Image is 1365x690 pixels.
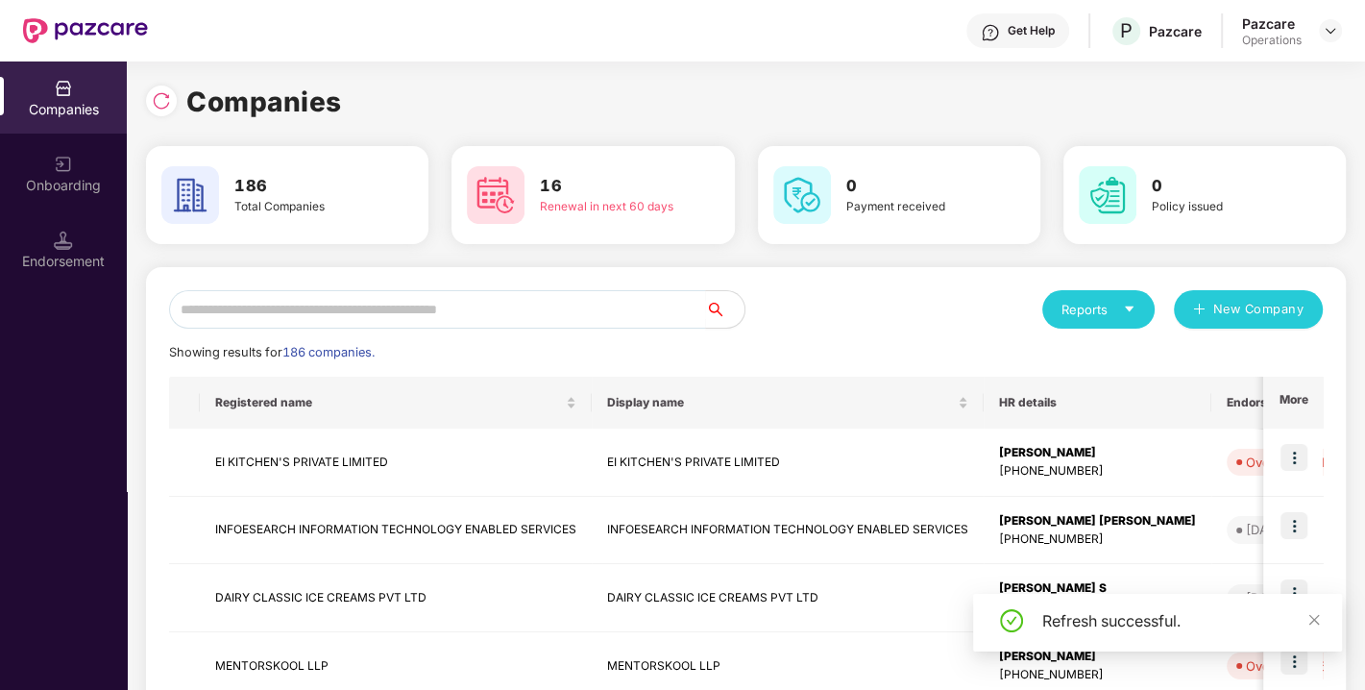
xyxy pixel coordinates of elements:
th: Registered name [200,377,592,429]
h3: 16 [540,174,680,199]
th: Display name [592,377,984,429]
button: plusNew Company [1174,290,1323,329]
h3: 186 [234,174,375,199]
img: icon [1280,512,1307,539]
span: P [1120,19,1133,42]
div: Policy issued [1152,198,1292,216]
img: New Pazcare Logo [23,18,148,43]
span: New Company [1213,300,1304,319]
span: search [705,302,744,317]
span: check-circle [1000,609,1023,632]
div: [PERSON_NAME] [999,444,1196,462]
span: Endorsements [1227,395,1336,410]
button: search [705,290,745,329]
div: Pazcare [1149,22,1202,40]
div: Refresh successful. [1042,609,1319,632]
img: svg+xml;base64,PHN2ZyB3aWR0aD0iMjAiIGhlaWdodD0iMjAiIHZpZXdCb3g9IjAgMCAyMCAyMCIgZmlsbD0ibm9uZSIgeG... [54,155,73,174]
div: Operations [1242,33,1302,48]
h3: 0 [846,174,987,199]
span: Registered name [215,395,562,410]
div: [PHONE_NUMBER] [999,462,1196,481]
div: Get Help [1008,23,1055,38]
span: plus [1193,303,1206,318]
div: Overdue - 61d [1246,453,1334,472]
img: svg+xml;base64,PHN2ZyB4bWxucz0iaHR0cDovL3d3dy53My5vcmcvMjAwMC9zdmciIHdpZHRoPSI2MCIgaGVpZ2h0PSI2MC... [161,166,219,224]
td: DAIRY CLASSIC ICE CREAMS PVT LTD [200,564,592,632]
div: Total Companies [234,198,375,216]
div: [PERSON_NAME] S [999,579,1196,598]
img: svg+xml;base64,PHN2ZyB4bWxucz0iaHR0cDovL3d3dy53My5vcmcvMjAwMC9zdmciIHdpZHRoPSI2MCIgaGVpZ2h0PSI2MC... [773,166,831,224]
div: Renewal in next 60 days [540,198,680,216]
th: More [1263,377,1323,429]
span: close [1307,613,1321,627]
img: svg+xml;base64,PHN2ZyB4bWxucz0iaHR0cDovL3d3dy53My5vcmcvMjAwMC9zdmciIHdpZHRoPSI2MCIgaGVpZ2h0PSI2MC... [1079,166,1136,224]
span: caret-down [1123,303,1135,315]
div: [PHONE_NUMBER] [999,666,1196,684]
h1: Companies [186,81,342,123]
img: svg+xml;base64,PHN2ZyBpZD0iUmVsb2FkLTMyeDMyIiB4bWxucz0iaHR0cDovL3d3dy53My5vcmcvMjAwMC9zdmciIHdpZH... [152,91,171,111]
h3: 0 [1152,174,1292,199]
div: Payment received [846,198,987,216]
th: HR details [984,377,1211,429]
img: icon [1280,579,1307,606]
div: [DATE] [1246,588,1287,607]
div: Reports [1061,300,1135,319]
img: svg+xml;base64,PHN2ZyB3aWR0aD0iMTQuNSIgaGVpZ2h0PSIxNC41IiB2aWV3Qm94PSIwIDAgMTYgMTYiIGZpbGw9Im5vbm... [54,231,73,250]
img: svg+xml;base64,PHN2ZyBpZD0iQ29tcGFuaWVzIiB4bWxucz0iaHR0cDovL3d3dy53My5vcmcvMjAwMC9zdmciIHdpZHRoPS... [54,79,73,98]
div: [DATE] [1246,520,1287,539]
img: svg+xml;base64,PHN2ZyBpZD0iSGVscC0zMngzMiIgeG1sbnM9Imh0dHA6Ly93d3cudzMub3JnLzIwMDAvc3ZnIiB3aWR0aD... [981,23,1000,42]
img: icon [1280,444,1307,471]
td: INFOESEARCH INFORMATION TECHNOLOGY ENABLED SERVICES [200,497,592,565]
td: DAIRY CLASSIC ICE CREAMS PVT LTD [592,564,984,632]
span: 186 companies. [282,345,375,359]
td: EI KITCHEN'S PRIVATE LIMITED [592,429,984,497]
td: EI KITCHEN'S PRIVATE LIMITED [200,429,592,497]
img: svg+xml;base64,PHN2ZyB4bWxucz0iaHR0cDovL3d3dy53My5vcmcvMjAwMC9zdmciIHdpZHRoPSI2MCIgaGVpZ2h0PSI2MC... [467,166,524,224]
div: Pazcare [1242,14,1302,33]
span: Display name [607,395,954,410]
span: Showing results for [169,345,375,359]
img: svg+xml;base64,PHN2ZyBpZD0iRHJvcGRvd24tMzJ4MzIiIHhtbG5zPSJodHRwOi8vd3d3LnczLm9yZy8yMDAwL3N2ZyIgd2... [1323,23,1338,38]
td: INFOESEARCH INFORMATION TECHNOLOGY ENABLED SERVICES [592,497,984,565]
div: [PHONE_NUMBER] [999,530,1196,549]
div: [PERSON_NAME] [PERSON_NAME] [999,512,1196,530]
